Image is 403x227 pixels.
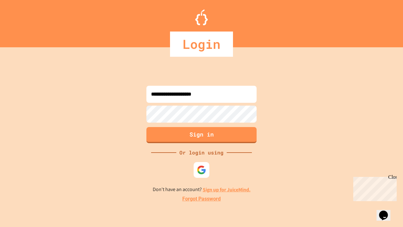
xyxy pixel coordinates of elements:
img: Logo.svg [195,9,208,25]
p: Don't have an account? [153,186,251,194]
a: Forgot Password [182,195,221,203]
div: Chat with us now!Close [3,3,43,40]
a: Sign up for JuiceMind. [203,186,251,193]
iframe: chat widget [351,174,397,201]
iframe: chat widget [377,202,397,221]
button: Sign in [146,127,257,143]
div: Or login using [176,149,227,156]
img: google-icon.svg [197,165,206,175]
div: Login [170,32,233,57]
